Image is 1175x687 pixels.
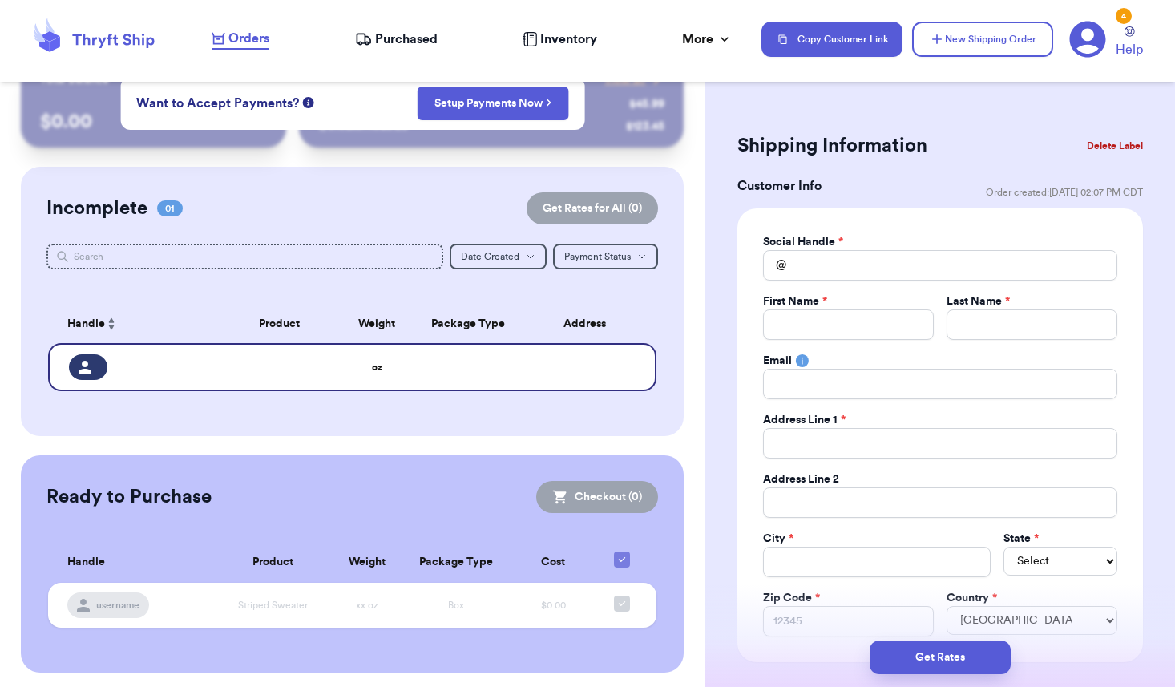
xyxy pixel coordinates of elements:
[67,316,105,333] span: Handle
[238,600,308,610] span: Striped Sweater
[947,590,997,606] label: Country
[332,542,402,583] th: Weight
[450,244,547,269] button: Date Created
[737,176,822,196] h3: Customer Info
[96,599,139,612] span: username
[355,30,438,49] a: Purchased
[947,293,1010,309] label: Last Name
[541,600,566,610] span: $0.00
[870,641,1011,674] button: Get Rates
[219,305,341,343] th: Product
[527,192,658,224] button: Get Rates for All (0)
[40,109,267,135] p: $ 0.00
[536,481,658,513] button: Checkout (0)
[46,244,443,269] input: Search
[46,484,212,510] h2: Ready to Purchase
[523,305,656,343] th: Address
[46,196,147,221] h2: Incomplete
[737,133,927,159] h2: Shipping Information
[564,252,631,261] span: Payment Status
[372,362,382,372] strong: oz
[763,606,934,636] input: 12345
[1116,26,1143,59] a: Help
[402,542,509,583] th: Package Type
[509,542,598,583] th: Cost
[356,600,378,610] span: xx oz
[212,29,269,50] a: Orders
[1003,531,1039,547] label: State
[67,554,105,571] span: Handle
[763,531,793,547] label: City
[448,600,464,610] span: Box
[434,95,552,111] a: Setup Payments Now
[414,305,523,343] th: Package Type
[1069,21,1106,58] a: 4
[763,412,846,428] label: Address Line 1
[763,353,792,369] label: Email
[375,30,438,49] span: Purchased
[523,30,597,49] a: Inventory
[105,314,118,333] button: Sort ascending
[761,22,902,57] button: Copy Customer Link
[626,119,664,135] div: $ 123.45
[553,244,658,269] button: Payment Status
[461,252,519,261] span: Date Created
[763,471,839,487] label: Address Line 2
[763,590,820,606] label: Zip Code
[763,293,827,309] label: First Name
[763,250,786,281] div: @
[418,87,569,120] button: Setup Payments Now
[136,94,299,113] span: Want to Accept Payments?
[682,30,733,49] div: More
[912,22,1053,57] button: New Shipping Order
[1116,8,1132,24] div: 4
[214,542,332,583] th: Product
[1116,40,1143,59] span: Help
[629,96,664,112] div: $ 45.99
[763,234,843,250] label: Social Handle
[540,30,597,49] span: Inventory
[986,186,1143,199] span: Order created: [DATE] 02:07 PM CDT
[228,29,269,48] span: Orders
[341,305,414,343] th: Weight
[157,200,183,216] span: 01
[1080,128,1149,164] button: Delete Label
